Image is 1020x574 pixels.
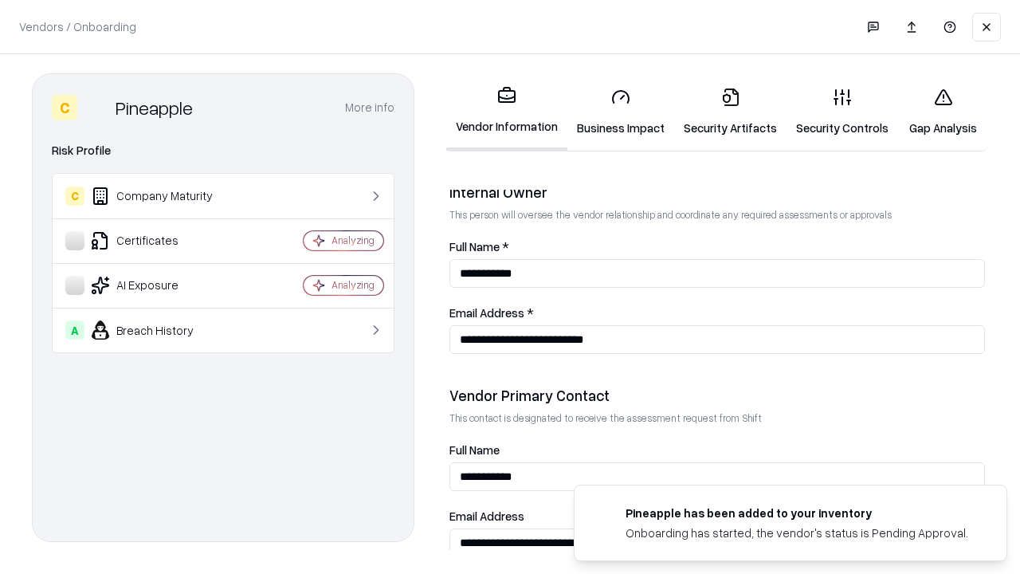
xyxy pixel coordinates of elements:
a: Security Artifacts [674,75,787,149]
div: Breach History [65,320,256,340]
div: A [65,320,84,340]
div: Onboarding has started, the vendor's status is Pending Approval. [626,525,968,541]
div: Vendor Primary Contact [449,386,985,405]
div: Pineapple has been added to your inventory [626,505,968,521]
div: Certificates [65,231,256,250]
a: Vendor Information [446,73,567,151]
label: Email Address * [449,307,985,319]
div: C [65,187,84,206]
a: Business Impact [567,75,674,149]
a: Gap Analysis [898,75,988,149]
button: More info [345,93,394,122]
div: Pineapple [116,95,193,120]
img: Pineapple [84,95,109,120]
div: Company Maturity [65,187,256,206]
p: This contact is designated to receive the assessment request from Shift [449,411,985,425]
div: Analyzing [331,278,375,292]
div: Analyzing [331,234,375,247]
label: Full Name [449,444,985,456]
a: Security Controls [787,75,898,149]
p: This person will oversee the vendor relationship and coordinate any required assessments or appro... [449,208,985,222]
p: Vendors / Onboarding [19,18,136,35]
div: C [52,95,77,120]
img: pineappleenergy.com [594,505,613,524]
div: Risk Profile [52,141,394,160]
div: Internal Owner [449,183,985,202]
label: Full Name * [449,241,985,253]
div: AI Exposure [65,276,256,295]
label: Email Address [449,510,985,522]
